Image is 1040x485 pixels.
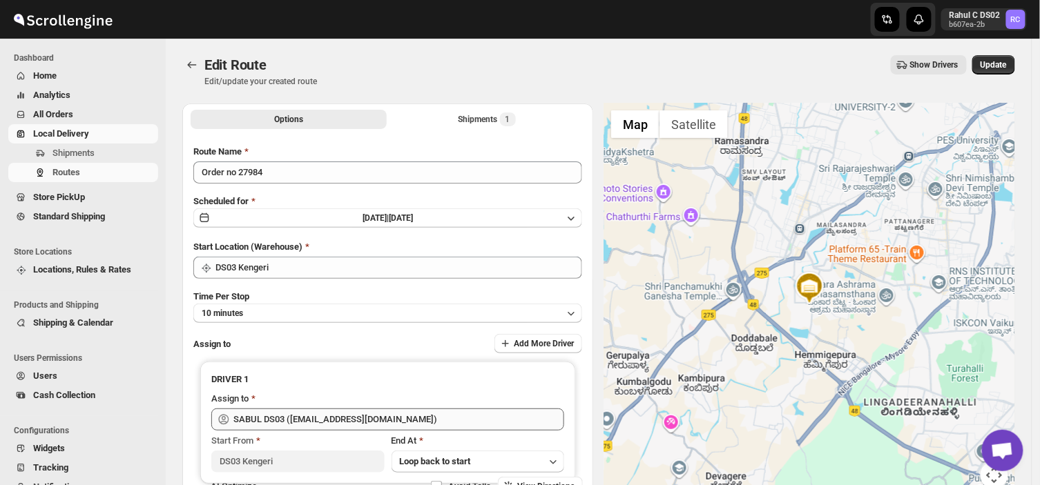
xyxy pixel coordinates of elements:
div: Assign to [211,392,249,406]
button: User menu [941,8,1027,30]
span: Cash Collection [33,390,95,400]
button: Home [8,66,158,86]
span: Time Per Stop [193,291,249,301]
span: 1 [505,114,510,125]
span: Show Drivers [910,59,959,70]
div: Open chat [982,430,1023,471]
span: Start Location (Warehouse) [193,241,302,252]
div: End At [392,434,564,448]
button: Locations, Rules & Rates [8,260,158,279]
button: All Orders [8,105,158,124]
p: b607ea-2b [950,21,1001,29]
span: Options [274,114,303,125]
span: Update [981,59,1007,70]
span: Shipments [52,148,95,158]
button: Add More Driver [494,334,582,353]
span: Shipping & Calendar [33,317,113,328]
button: Users [8,366,158,386]
span: 10 minutes [202,308,243,319]
span: Local Delivery [33,128,89,139]
span: All Orders [33,109,73,119]
button: [DATE]|[DATE] [193,208,582,228]
button: Selected Shipments [389,110,586,129]
button: 10 minutes [193,304,582,323]
span: Dashboard [14,52,159,63]
button: Loop back to start [392,451,564,473]
button: Shipping & Calendar [8,313,158,333]
span: Routes [52,167,80,177]
button: Analytics [8,86,158,105]
span: Store Locations [14,246,159,257]
button: Show street map [611,110,659,138]
input: Search assignee [233,408,564,430]
span: [DATE] | [363,213,389,223]
button: Widgets [8,439,158,458]
span: Home [33,70,57,81]
span: Rahul C DS02 [1006,10,1025,29]
button: Cash Collection [8,386,158,405]
input: Search location [215,257,582,279]
button: Update [972,55,1015,75]
span: [DATE] [389,213,413,223]
p: Edit/update your created route [204,76,317,87]
button: All Route Options [191,110,387,129]
span: Route Name [193,146,242,157]
button: Shipments [8,143,158,163]
span: Store PickUp [33,192,85,202]
button: Show Drivers [891,55,967,75]
button: Tracking [8,458,158,477]
span: Assign to [193,339,231,349]
span: Add More Driver [514,338,574,349]
span: Configurations [14,425,159,436]
span: Locations, Rules & Rates [33,264,131,275]
h3: DRIVER 1 [211,373,564,386]
button: Routes [182,55,202,75]
img: ScrollEngine [11,2,115,37]
div: Shipments [459,112,516,126]
span: Analytics [33,90,70,100]
span: Loop back to start [400,456,471,466]
span: Start From [211,435,253,446]
span: Edit Route [204,57,267,73]
span: Users Permissions [14,353,159,364]
text: RC [1011,15,1021,24]
input: Eg: Bengaluru Route [193,161,582,184]
span: Products and Shipping [14,299,159,310]
button: Routes [8,163,158,182]
span: Users [33,370,57,381]
span: Widgets [33,443,65,453]
p: Rahul C DS02 [950,10,1001,21]
button: Show satellite imagery [659,110,728,138]
span: Tracking [33,462,68,473]
span: Standard Shipping [33,211,105,221]
span: Scheduled for [193,196,249,206]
